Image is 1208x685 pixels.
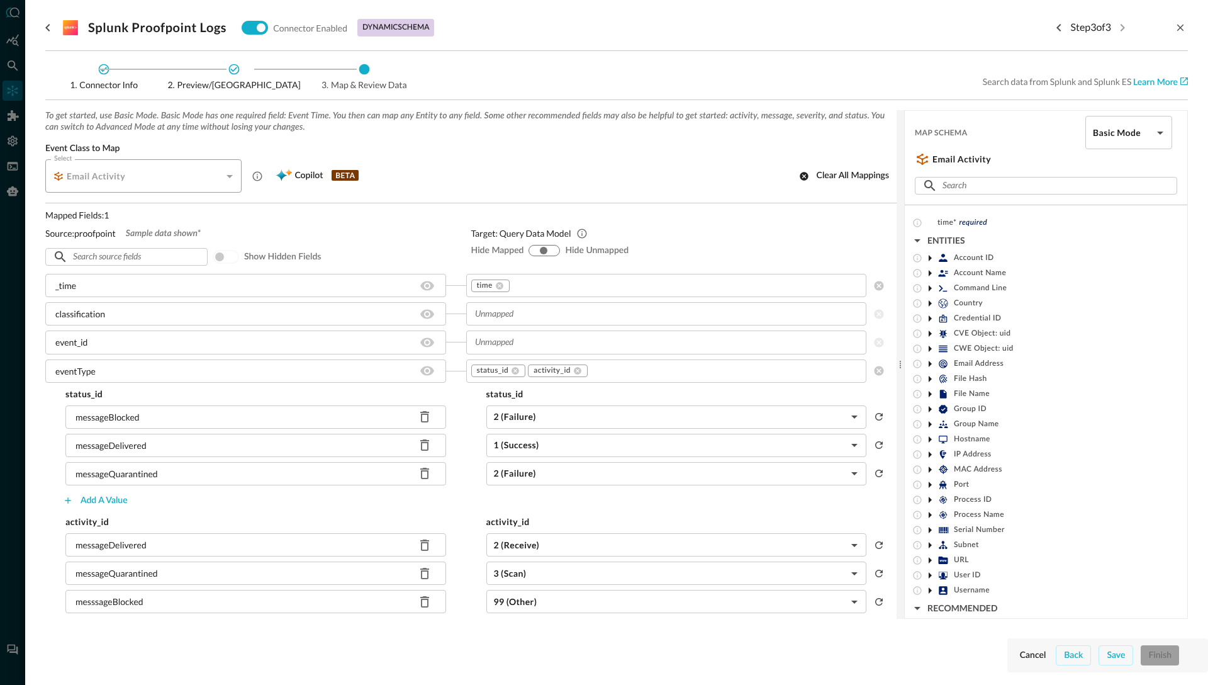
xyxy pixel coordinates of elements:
[954,540,979,550] span: Subnet
[417,332,437,353] button: Hide/Show source field
[75,439,147,452] p: messageDelivered
[466,388,887,400] h5: status_id
[244,251,321,263] span: Show hidden fields
[1070,20,1111,35] p: Step 3 of 3
[959,218,988,228] span: required
[415,592,435,612] button: Delete source field
[477,281,493,291] span: time
[55,336,87,349] p: event_id
[910,230,973,251] button: ENTITIES
[470,334,861,350] input: Unmapped
[362,22,429,33] p: dynamic schema
[871,435,886,455] button: reset selected values
[927,233,965,249] div: ENTITIES
[470,306,861,322] input: Unmapped
[618,75,1188,89] p: Search data from Splunk and Splunk ES
[954,344,1014,354] span: CWE Object: uid
[55,490,135,511] button: Add a value
[494,596,847,608] h5: 99 (Other)
[415,563,435,584] button: Delete source field
[311,81,418,89] span: Map & Review Data
[954,329,1010,339] span: CVE Object: uid
[252,171,263,182] svg: Email Activity events report SMTP protocol and email activities including those with embedded URL...
[817,168,889,184] div: Clear all mappings
[75,567,158,580] p: messageQuarantined
[415,407,435,427] button: Delete source field
[45,110,897,133] span: To get started, use Basic Mode. Basic Mode has one required field: Event Time. You then can map a...
[63,20,78,35] svg: Splunk
[50,81,157,89] span: Connector Info
[954,389,990,399] span: File Name
[81,493,128,509] div: Add a value
[954,404,987,414] span: Group ID
[954,268,1006,278] span: Account Name
[534,366,571,376] span: activity_id
[55,307,105,320] p: classification
[871,535,886,555] button: reset selected values
[1020,648,1046,664] div: Cancel
[791,166,897,186] button: Clear all mappings
[915,128,1080,137] span: Map Schema
[954,419,999,429] span: Group Name
[954,298,983,309] span: Country
[576,228,588,239] svg: Query’s Data Model (QDM) is based on the Open Cybersecurity Schema Framework (OCSF). QDM aims to ...
[167,81,300,89] span: Preview/[GEOGRAPHIC_DATA]
[871,407,886,427] button: reset selected values
[332,170,359,181] p: BETA
[937,218,957,228] span: time*
[954,450,992,460] span: IP Address
[1064,648,1083,664] div: Back
[73,246,179,269] input: Search source fields
[417,304,437,324] button: Hide/Show source field
[954,434,990,444] span: Hostname
[927,601,997,616] div: RECOMMENDED
[954,314,1001,324] span: Credential ID
[273,21,347,35] p: Connector Enabled
[55,279,76,292] p: _time
[54,154,72,164] label: Select
[954,586,990,596] span: Username
[871,563,886,584] button: reset selected values
[75,467,158,480] p: messageQuarantined
[494,539,847,552] h5: 2 (Receive)
[38,18,58,38] button: go back
[75,595,143,608] p: messsageBlocked
[466,516,887,528] h5: activity_id
[954,495,992,505] span: Process ID
[494,567,847,580] h5: 3 (Scan)
[471,227,571,240] p: Target: Query Data Model
[494,439,847,451] h5: 1 (Success)
[45,208,451,222] p: Mapped Fields: 1
[871,463,886,484] button: reset selected values
[45,516,466,528] h5: activity_id
[294,168,323,184] span: Copilot
[954,359,1004,369] span: Email Address
[415,435,435,455] button: Delete source field
[494,410,847,423] h5: 2 (Failure)
[954,253,994,263] span: Account ID
[477,366,509,376] span: status_id
[417,276,437,296] button: Hide/Show source field
[1173,20,1188,35] button: close-drawer
[954,525,1005,535] span: Serial Number
[471,280,510,292] div: time
[88,20,226,35] h3: Splunk Proofpoint Logs
[75,538,147,552] p: messageDelivered
[415,463,435,484] button: Delete source field
[471,245,524,256] span: Hide Mapped
[1093,127,1152,139] h5: Basic Mode
[954,555,969,565] span: URL
[954,374,987,384] span: File Hash
[954,283,1007,293] span: Command Line
[528,365,588,377] div: activity_id
[871,363,886,378] button: clear selected values
[471,365,526,377] div: status_id
[932,153,991,166] h5: Email Activity
[45,143,897,154] span: Event Class to Map
[954,465,1002,475] span: MAC Address
[417,361,437,381] button: Hide/Show source field
[954,480,969,490] span: Port
[55,365,96,378] p: eventType
[75,410,140,424] p: messageBlocked
[1049,18,1069,38] button: Previous step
